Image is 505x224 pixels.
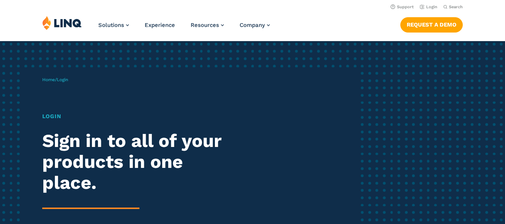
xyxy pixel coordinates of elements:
[400,16,463,32] nav: Button Navigation
[400,17,463,32] a: Request a Demo
[98,16,270,40] nav: Primary Navigation
[191,22,219,28] span: Resources
[420,4,437,9] a: Login
[145,22,175,28] a: Experience
[42,112,237,121] h1: Login
[42,16,82,30] img: LINQ | K‑12 Software
[98,22,129,28] a: Solutions
[191,22,224,28] a: Resources
[42,77,55,82] a: Home
[443,4,463,10] button: Open Search Bar
[42,77,68,82] span: /
[98,22,124,28] span: Solutions
[240,22,270,28] a: Company
[42,131,237,193] h2: Sign in to all of your products in one place.
[240,22,265,28] span: Company
[57,77,68,82] span: Login
[391,4,414,9] a: Support
[449,4,463,9] span: Search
